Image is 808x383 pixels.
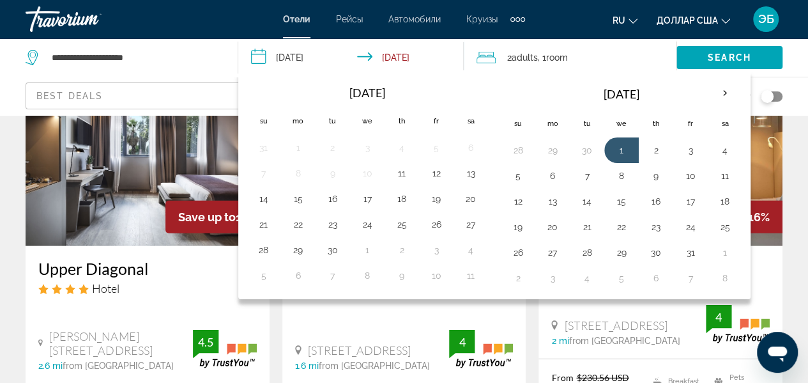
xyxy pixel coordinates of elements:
span: Best Deals [36,91,103,101]
button: Day 28 [508,141,528,159]
button: Day 31 [254,139,274,157]
button: Day 9 [646,167,666,185]
button: Day 27 [542,244,563,262]
button: Day 11 [392,164,412,182]
button: Day 29 [611,244,632,262]
button: Day 1 [715,244,735,262]
button: Day 21 [254,215,274,233]
button: Day 25 [715,218,735,236]
button: Day 7 [577,167,597,185]
div: 4.5 [193,334,218,350]
button: Day 12 [426,164,446,182]
button: Day 30 [646,244,666,262]
button: Day 3 [357,139,377,157]
span: [STREET_ADDRESS] [564,318,667,332]
button: Day 26 [426,215,446,233]
th: [DATE] [281,79,454,107]
button: Day 10 [680,167,701,185]
button: Day 15 [611,192,632,210]
img: trustyou-badge.svg [193,330,257,368]
button: Day 30 [577,141,597,159]
button: Day 24 [357,215,377,233]
button: Day 11 [715,167,735,185]
div: 4 star Hotel [38,281,257,295]
button: Day 23 [646,218,666,236]
button: Day 30 [323,241,343,259]
span: from [GEOGRAPHIC_DATA] [319,361,430,371]
button: Изменить валюту [657,11,730,29]
button: Day 5 [254,267,274,285]
button: Day 9 [323,164,343,182]
button: Day 4 [461,241,481,259]
button: Day 6 [288,267,309,285]
button: Day 31 [680,244,701,262]
button: Toggle map [751,91,782,102]
button: Day 6 [461,139,481,157]
button: Day 22 [611,218,632,236]
font: ЭБ [758,12,774,26]
button: Day 2 [323,139,343,157]
img: trustyou-badge.svg [449,330,513,368]
button: Day 8 [288,164,309,182]
span: From [551,372,573,383]
div: 4 [706,309,731,325]
span: [PERSON_NAME][STREET_ADDRESS] [49,329,192,357]
button: Day 14 [577,192,597,210]
span: Hotel [92,281,119,295]
button: Day 7 [323,267,343,285]
button: Дополнительные элементы навигации [510,9,525,29]
button: Day 3 [426,241,446,259]
button: Day 28 [577,244,597,262]
button: Day 13 [461,164,481,182]
a: Рейсы [336,14,363,24]
button: Search [676,46,782,69]
button: Day 4 [715,141,735,159]
a: Автомобили [388,14,441,24]
button: Day 20 [542,218,563,236]
button: Day 19 [508,218,528,236]
button: Day 28 [254,241,274,259]
font: доллар США [657,15,718,26]
button: Day 15 [288,190,309,208]
button: Day 23 [323,215,343,233]
span: from [GEOGRAPHIC_DATA] [568,336,680,346]
button: Day 13 [542,192,563,210]
button: Day 4 [392,139,412,157]
button: Day 6 [646,269,666,287]
button: Day 16 [646,192,666,210]
a: Травориум [26,3,153,36]
button: Day 11 [461,267,481,285]
button: Day 2 [646,141,666,159]
a: Upper Diagonal [38,259,257,278]
button: Day 1 [611,141,632,159]
button: Day 4 [577,269,597,287]
button: Day 25 [392,215,412,233]
button: Day 22 [288,215,309,233]
button: Day 21 [577,218,597,236]
th: [DATE] [535,79,708,109]
font: ru [613,15,625,26]
button: Day 17 [357,190,377,208]
button: Day 5 [426,139,446,157]
button: Day 17 [680,192,701,210]
div: 17% [165,201,270,233]
iframe: Кнопка запуска окна обмена сообщениями [757,332,798,373]
button: Day 1 [357,241,377,259]
del: $230.56 USD [576,372,629,383]
a: Круизы [466,14,498,24]
button: Day 24 [680,218,701,236]
span: , 1 [538,49,568,66]
button: Day 16 [323,190,343,208]
button: Day 8 [611,167,632,185]
span: Search [708,52,751,63]
button: Day 20 [461,190,481,208]
button: Day 3 [680,141,701,159]
span: 2.6 mi [38,361,63,371]
button: Travelers: 2 adults, 0 children [464,38,676,77]
span: Save up to [178,210,236,224]
button: Day 18 [715,192,735,210]
button: Day 10 [426,267,446,285]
